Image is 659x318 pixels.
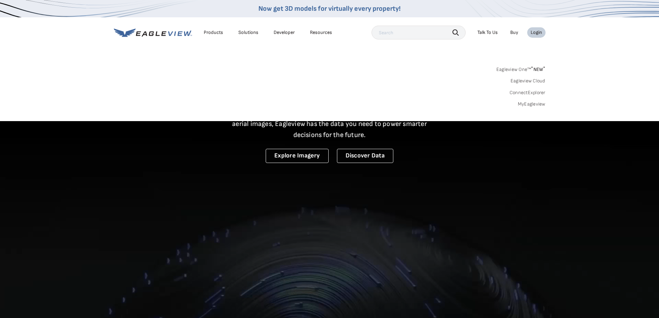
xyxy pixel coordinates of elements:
[531,29,542,36] div: Login
[258,4,401,13] a: Now get 3D models for virtually every property!
[477,29,498,36] div: Talk To Us
[204,29,223,36] div: Products
[337,149,393,163] a: Discover Data
[510,90,546,96] a: ConnectExplorer
[224,107,436,140] p: A new era starts here. Built on more than 3.5 billion high-resolution aerial images, Eagleview ha...
[510,29,518,36] a: Buy
[238,29,258,36] div: Solutions
[266,149,329,163] a: Explore Imagery
[310,29,332,36] div: Resources
[274,29,295,36] a: Developer
[531,66,545,72] span: NEW
[518,101,546,107] a: MyEagleview
[511,78,546,84] a: Eagleview Cloud
[496,64,546,72] a: Eagleview One™*NEW*
[372,26,466,39] input: Search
